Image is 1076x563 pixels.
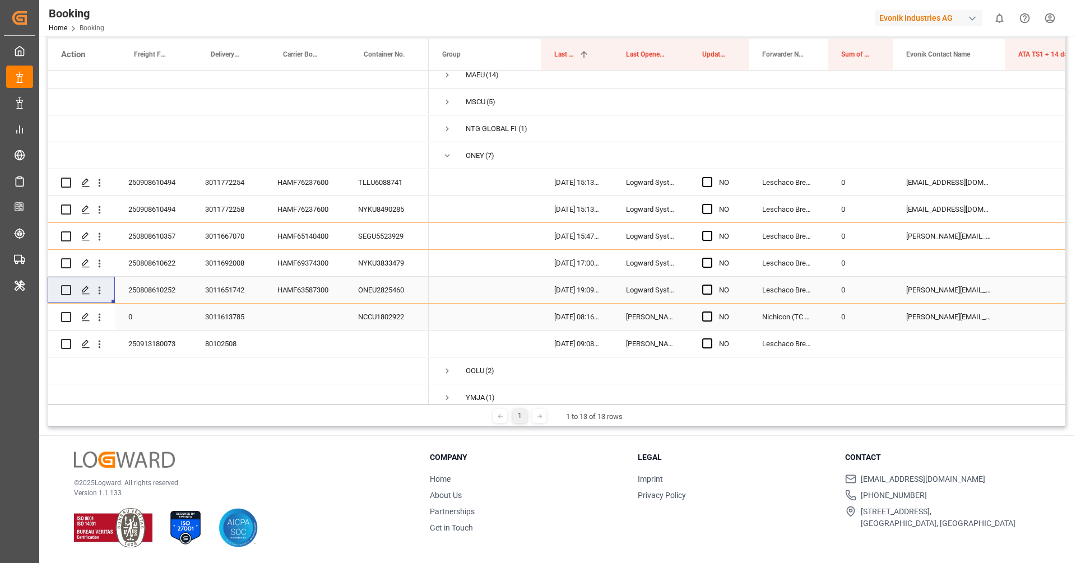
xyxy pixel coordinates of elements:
div: [DATE] 17:00:58 [541,250,613,276]
div: Press SPACE to select this row. [48,89,429,115]
div: 3011772254 [192,169,264,196]
div: HAMF63587300 [264,277,345,303]
div: NO [719,197,735,222]
div: MSCU [466,89,485,115]
a: About Us [430,491,462,500]
span: (14) [486,62,499,88]
div: 250808610357 [115,223,192,249]
div: Press SPACE to select this row. [48,62,429,89]
h3: Contact [845,452,1039,463]
p: © 2025 Logward. All rights reserved. [74,478,402,488]
div: OOLU [466,358,484,384]
span: Delivery No. [211,50,240,58]
div: NTG GLOBAL FINLAND OY [466,116,517,142]
div: [PERSON_NAME][EMAIL_ADDRESS][PERSON_NAME][DOMAIN_NAME] [893,304,1005,330]
img: Logward Logo [74,452,175,468]
span: Evonik Contact Name [906,50,970,58]
div: 3011772258 [192,196,264,222]
a: Imprint [638,474,663,483]
span: Carrier Booking No. [283,50,321,58]
span: (7) [485,143,494,169]
span: Freight Forwarder's Reference No. [134,50,168,58]
span: (5) [486,89,495,115]
span: (2) [485,358,494,384]
div: [EMAIL_ADDRESS][DOMAIN_NAME] [893,169,1005,196]
a: Partnerships [430,507,475,516]
img: ISO 27001 Certification [166,508,205,547]
span: Container No. [364,50,405,58]
span: Sum of Events [841,50,869,58]
div: 3011667070 [192,223,264,249]
div: Leschaco Bremen [749,196,828,222]
div: Press SPACE to select this row. [48,169,429,196]
div: 3011613785 [192,304,264,330]
div: 80102508 [192,331,264,357]
span: Forwarder Name [762,50,804,58]
div: Leschaco Bremen [749,223,828,249]
div: [DATE] 15:13:55 [541,169,613,196]
div: Leschaco Bremen [749,277,828,303]
div: NO [719,277,735,303]
div: Press SPACE to select this row. [48,331,429,357]
div: Logward System [613,196,689,222]
div: Press SPACE to select this row. [48,250,429,277]
span: ATA TS1 + 14 days [1018,50,1074,58]
div: 3011651742 [192,277,264,303]
img: AICPA SOC [219,508,258,547]
div: NYKU3833479 [345,250,429,276]
div: HAMF65140400 [264,223,345,249]
span: Last Opened Date [554,50,574,58]
div: Press SPACE to select this row. [48,115,429,142]
span: Update Last Opened By [702,50,725,58]
p: Version 1.1.133 [74,488,402,498]
div: Evonik Industries AG [875,10,982,26]
div: [PERSON_NAME] [613,304,689,330]
div: Press SPACE to select this row. [48,142,429,169]
div: [DATE] 15:47:10 [541,223,613,249]
div: 0 [828,196,893,222]
span: (1) [518,116,527,142]
div: SEGU5523929 [345,223,429,249]
div: NO [719,250,735,276]
div: 0 [115,304,192,330]
div: [PERSON_NAME][EMAIL_ADDRESS][PERSON_NAME][DOMAIN_NAME] [893,223,1005,249]
a: Home [430,474,451,483]
div: Logward System [613,277,689,303]
div: [PERSON_NAME][EMAIL_ADDRESS][PERSON_NAME][DOMAIN_NAME] [893,277,1005,303]
div: NO [719,331,735,357]
div: HAMF76237600 [264,169,345,196]
div: [DATE] 19:09:22 [541,277,613,303]
div: NYKU8490285 [345,196,429,222]
div: 1 [513,409,527,423]
div: ONEY [466,143,484,169]
span: Group [442,50,461,58]
div: ONEU2825460 [345,277,429,303]
div: HAMF69374300 [264,250,345,276]
div: Booking [49,5,104,22]
div: 3011692008 [192,250,264,276]
div: Press SPACE to select this row. [48,196,429,223]
div: Logward System [613,169,689,196]
div: 0 [828,304,893,330]
button: show 0 new notifications [987,6,1012,31]
div: [PERSON_NAME] [613,331,689,357]
img: ISO 9001 & ISO 14001 Certification [74,508,152,547]
div: Press SPACE to select this row. [48,223,429,250]
a: Get in Touch [430,523,473,532]
div: Action [61,49,85,59]
div: [EMAIL_ADDRESS][DOMAIN_NAME] [893,196,1005,222]
button: Help Center [1012,6,1037,31]
div: Press SPACE to select this row. [48,357,429,384]
div: [DATE] 08:16:00 [541,304,613,330]
div: Nichicon (TC Operator) [749,304,828,330]
div: MAEU [466,62,485,88]
div: NCCU1802922 [345,304,429,330]
a: Home [49,24,67,32]
div: 0 [828,277,893,303]
div: HAMF76237600 [264,196,345,222]
div: 250913180073 [115,331,192,357]
div: [DATE] 09:08:31 [541,331,613,357]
